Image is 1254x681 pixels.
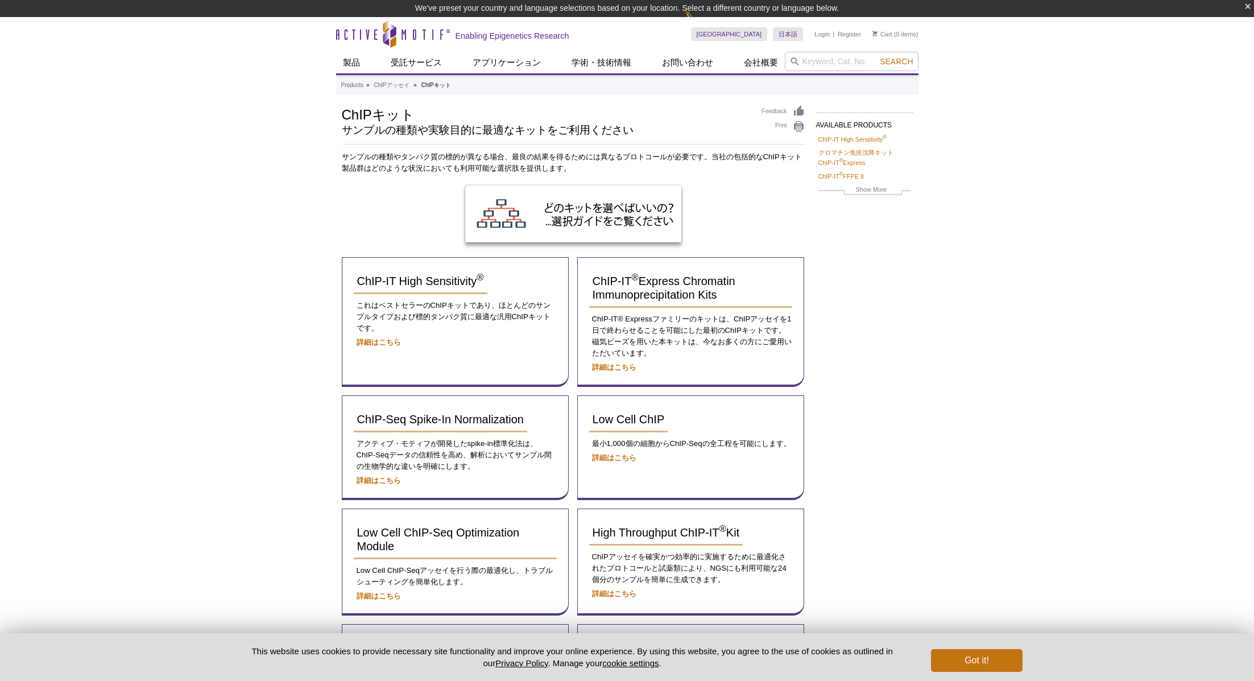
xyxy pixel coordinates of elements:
[342,105,751,122] h1: ChIPキット
[872,31,878,36] img: Your Cart
[589,407,668,432] a: Low Cell ChIP
[354,565,557,588] p: Low Cell ChIP-Seqアッセイを行う際の最適化し、トラブルシューティングを簡単化します。
[593,275,735,301] span: ChIP-IT Express Chromatin Immunoprecipitation Kits
[354,438,557,472] p: アクティブ・モティフが開発したspike-in標準化法は、ChIP-Seqデータの信頼性を高め、解析においてサンプル間の生物学的な違いを明確にします。
[592,589,636,598] a: 詳細はこちら
[357,413,524,426] span: ChIP-Seq Spike-In Normalization
[589,438,792,449] p: 最小1,000個の細胞からChIP-Seqの全工程を可能にします。
[839,171,843,177] sup: ®
[883,134,887,140] sup: ®
[872,27,918,41] li: (0 items)
[818,147,911,168] a: クロマチン免疫沈降キット ChIP-IT®Express
[477,273,483,283] sup: ®
[354,269,487,294] a: ChIP-IT High Sensitivity®
[592,363,636,372] a: 詳細はこちら
[336,52,367,73] a: 製品
[374,80,409,90] a: ChIPアッセイ
[354,407,527,432] a: ChIP-Seq Spike-In Normalization
[818,184,911,197] a: Show More
[592,453,636,462] a: 詳細はこちら
[631,273,638,283] sup: ®
[876,56,916,67] button: Search
[357,526,520,552] span: Low Cell ChIP-Seq Optimization Module
[341,80,363,90] a: Products
[357,592,401,600] a: 詳細はこちら
[413,82,417,88] li: »
[818,171,864,181] a: ChIP-IT®FFPE II
[593,413,665,426] span: Low Cell ChIP
[655,52,720,73] a: お問い合わせ
[785,52,918,71] input: Keyword, Cat. No.
[839,158,843,164] sup: ®
[342,125,751,135] h2: サンプルの種類や実験目的に最適なキットをご利用ください
[384,52,449,73] a: 受託サービス
[589,269,792,308] a: ChIP-IT®Express Chromatin Immunoprecipitation Kits
[232,645,913,669] p: This website uses cookies to provide necessary site functionality and improve your online experie...
[773,27,803,41] a: 日本語
[456,31,569,41] h2: Enabling Epigenetics Research
[719,524,726,535] sup: ®
[593,526,740,539] span: High Throughput ChIP-IT Kit
[342,151,805,174] p: サンプルの種類やタンパク質の標的が異なる場合、最良の結果を得るためには異なるプロトコールが必要です。当社の包括的なChIPキット製品群はどのような状況においても利用可能な選択肢を提供します。
[737,52,785,73] a: 会社概要
[814,30,830,38] a: Login
[357,275,484,287] span: ChIP-IT High Sensitivity
[880,57,913,66] span: Search
[589,551,792,585] p: ChIPアッセイを確実かつ効率的に実施するために最適化されたプロトコールと試薬類により、NGSにも利用可能な24個分のサンプルを簡単に生成できます。
[466,52,548,73] a: アプリケーション
[762,121,805,133] a: Print
[762,105,805,118] a: Feedback
[354,521,557,559] a: Low Cell ChIP-Seq Optimization Module
[357,476,401,485] a: 詳細はこちら
[602,658,659,668] button: cookie settings
[354,300,557,334] p: これはベストセラーのChIPキットであり、ほとんどのサンプルタイプおよび標的タンパク質に最適な汎用ChIPキットです。
[816,112,913,133] h2: AVAILABLE PRODUCTS
[691,27,768,41] a: [GEOGRAPHIC_DATA]
[589,521,743,546] a: High Throughput ChIP-IT®Kit
[872,30,892,38] a: Cart
[931,649,1022,672] button: Got it!
[495,658,548,668] a: Privacy Policy
[565,52,638,73] a: 学術・技術情報
[833,27,835,41] li: |
[357,338,401,346] a: 詳細はこちら
[465,185,681,242] img: ChIP Kit Selection Guide
[818,134,887,145] a: ChIP-IT High Sensitivity®
[838,30,861,38] a: Register
[421,82,451,88] li: ChIPキット
[589,313,792,359] p: ChIP-IT® Expressファミリーのキットは、ChIPアッセイを1日で終わらせることを可能にした最初のChIPキットです。磁気ビーズを用いた本キットは、今なお多くの方にご愛用いただいています。
[685,9,715,35] img: Change Here
[366,82,370,88] li: »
